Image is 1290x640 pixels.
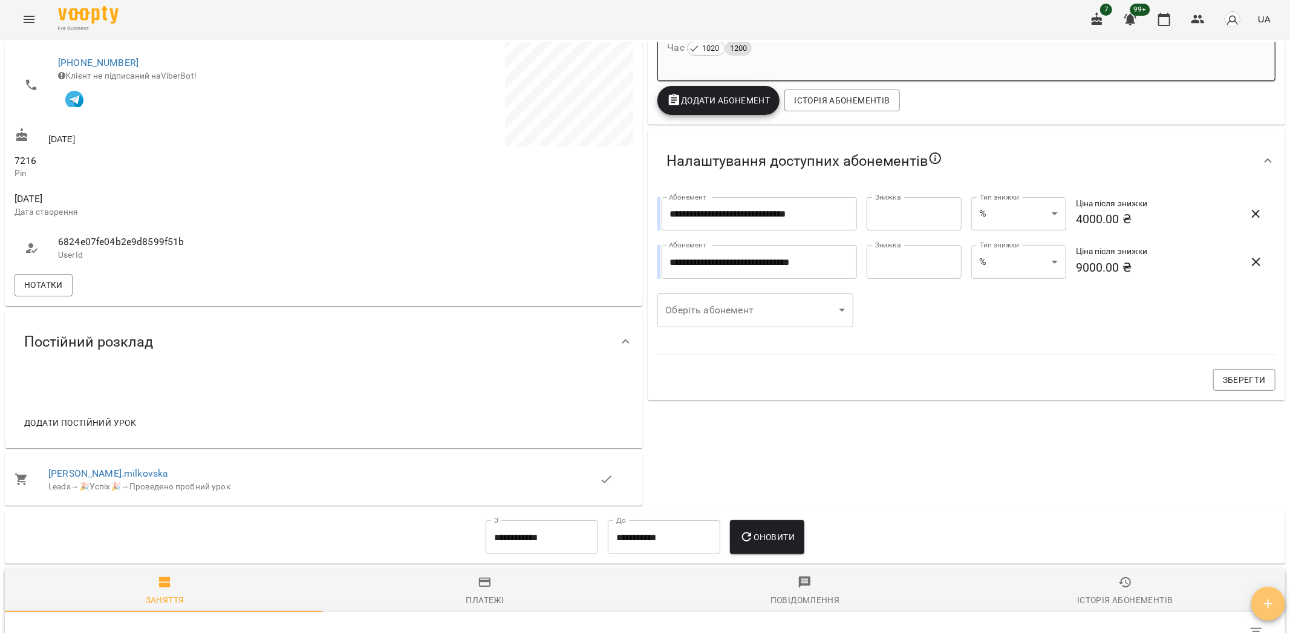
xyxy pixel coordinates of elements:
span: 99+ [1130,4,1150,16]
button: Зберегти [1213,369,1275,391]
span: 6824e07fe04b2e9d8599f51b [58,235,311,249]
span: Додати постійний урок [24,416,136,430]
span: [DATE] [15,192,321,206]
span: UA [1258,13,1271,25]
img: Telegram [65,91,83,109]
div: % [971,197,1066,231]
span: Постійний розклад [24,333,153,351]
button: Історія абонементів [784,90,899,111]
div: Повідомлення [770,593,840,607]
h6: Ціна після знижки [1076,245,1223,258]
p: Pin [15,168,321,180]
a: [PERSON_NAME].milkovska [48,468,168,479]
span: Оновити [740,530,795,544]
h6: 4000.00 ₴ [1076,210,1223,229]
h6: Час [668,39,752,56]
button: Додати постійний урок [19,412,141,434]
span: 7 [1100,4,1112,16]
button: Оновити [730,520,804,554]
h6: 9000.00 ₴ [1076,258,1223,277]
span: Клієнт не підписаний на ViberBot! [58,71,197,80]
span: 1200 [725,42,752,55]
div: ​ [657,293,854,327]
img: Voopty Logo [58,6,119,24]
span: Налаштування доступних абонементів [667,151,943,171]
div: Leads 🎉Успіх🎉 Проведено пробний урок [48,481,599,493]
div: [DATE] [12,125,324,148]
h6: Ціна після знижки [1076,197,1223,211]
span: 7216 [15,154,321,168]
span: Додати Абонемент [667,93,770,108]
button: UA [1253,8,1275,30]
a: [PHONE_NUMBER] [58,57,138,68]
button: Клієнт підписаний на VooptyBot [58,82,91,114]
span: Зберегти [1223,373,1266,387]
span: Нотатки [24,278,63,292]
span: For Business [58,25,119,33]
div: % [971,245,1066,279]
img: avatar_s.png [1224,11,1241,28]
span: → [121,482,129,491]
span: → [71,482,79,491]
button: Додати Абонемент [657,86,780,115]
svg: Якщо не обрано жодного, клієнт зможе побачити всі публічні абонементи [928,151,943,166]
p: UserId [58,249,311,261]
div: Налаштування доступних абонементів [648,129,1286,192]
div: Історія абонементів [1077,593,1173,607]
button: Menu [15,5,44,34]
button: Нотатки [15,274,73,296]
div: Постійний розклад [5,311,643,373]
span: 1020 [697,42,725,55]
div: Платежі [466,593,504,607]
p: Дата створення [15,206,321,218]
div: Заняття [146,593,184,607]
span: Історія абонементів [794,93,890,108]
